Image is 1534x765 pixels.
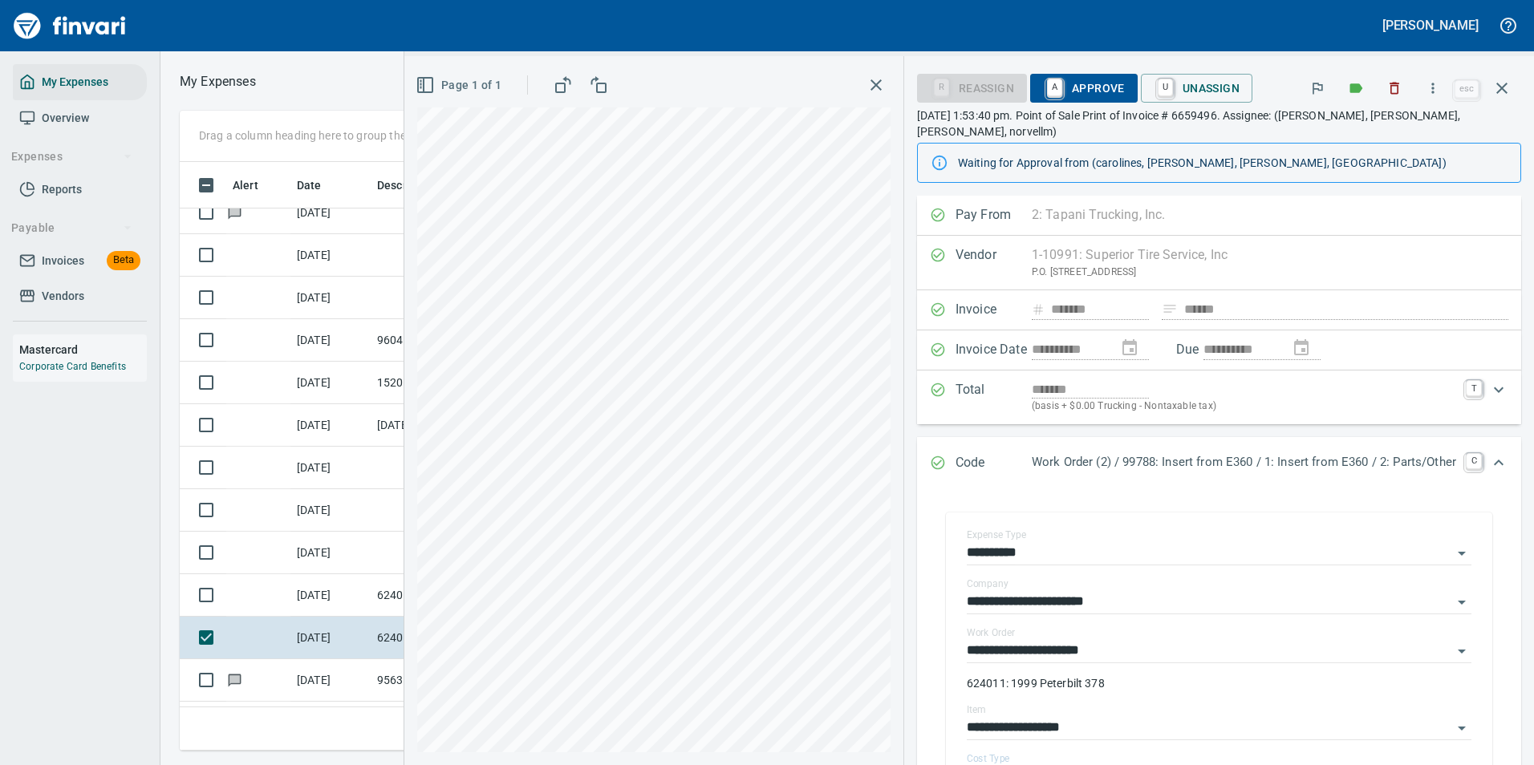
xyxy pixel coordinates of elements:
[42,286,84,306] span: Vendors
[290,617,371,659] td: [DATE]
[1382,17,1479,34] h5: [PERSON_NAME]
[13,64,147,100] a: My Expenses
[13,100,147,136] a: Overview
[1338,71,1374,106] button: Labels
[1378,13,1483,38] button: [PERSON_NAME]
[290,532,371,574] td: [DATE]
[917,437,1521,490] div: Expand
[967,705,986,714] label: Item
[226,674,243,685] span: Has messages
[42,251,84,271] span: Invoices
[377,176,458,195] span: Description
[180,72,256,91] p: My Expenses
[290,489,371,532] td: [DATE]
[42,108,89,128] span: Overview
[1466,380,1482,396] a: T
[967,579,1008,589] label: Company
[233,176,258,195] span: Alert
[1455,80,1479,98] a: esc
[1043,75,1125,102] span: Approve
[371,574,515,617] td: 624024
[1154,75,1240,102] span: Unassign
[1451,69,1521,107] span: Close invoice
[290,659,371,702] td: [DATE]
[1377,71,1412,106] button: Discard
[1047,79,1062,96] a: A
[10,6,130,45] img: Finvari
[226,207,243,217] span: Has messages
[290,404,371,447] td: [DATE]
[297,176,343,195] span: Date
[967,530,1026,540] label: Expense Type
[290,447,371,489] td: [DATE]
[967,754,1010,763] label: Cost Type
[967,628,1015,637] label: Work Order
[19,361,126,372] a: Corporate Card Benefits
[11,218,132,238] span: Payable
[1158,79,1173,96] a: U
[13,243,147,279] a: InvoicesBeta
[917,107,1521,140] p: [DATE] 1:53:40 pm. Point of Sale Print of Invoice # 6659496. Assignee: ([PERSON_NAME], [PERSON_NA...
[233,176,279,195] span: Alert
[412,71,508,100] button: Page 1 of 1
[13,172,147,208] a: Reports
[377,176,437,195] span: Description
[1451,542,1473,565] button: Open
[1032,453,1456,472] p: Work Order (2) / 99788: Insert from E360 / 1: Insert from E360 / 2: Parts/Other
[290,192,371,234] td: [DATE]
[5,142,139,172] button: Expenses
[290,319,371,362] td: [DATE]
[371,617,515,659] td: 624011
[371,362,515,404] td: 1520032
[958,148,1508,177] div: Waiting for Approval from (carolines, [PERSON_NAME], [PERSON_NAME], [GEOGRAPHIC_DATA])
[917,80,1027,94] div: Reassign
[371,319,515,362] td: 96043.102011
[107,251,140,269] span: Beta
[1451,717,1473,739] button: Open
[290,277,371,319] td: [DATE]
[1032,399,1456,415] p: (basis + $0.00 Trucking - Nontaxable tax)
[42,72,108,92] span: My Expenses
[19,341,147,358] h6: Mastercard
[956,453,1032,474] p: Code
[1300,71,1335,106] button: Flag
[13,278,147,314] a: Vendors
[956,380,1032,415] p: Total
[180,72,256,91] nav: breadcrumb
[290,574,371,617] td: [DATE]
[917,370,1521,424] div: Expand
[5,213,139,243] button: Payable
[371,702,515,744] td: 95724.102017
[290,234,371,277] td: [DATE]
[290,702,371,744] td: [DATE]
[199,127,434,144] p: Drag a column heading here to group the table
[11,147,132,167] span: Expenses
[371,404,515,447] td: [DATE] Invoice 6660001 from Superior Tire Service, Inc (1-10991)
[419,75,501,95] span: Page 1 of 1
[1466,453,1482,469] a: C
[1030,74,1138,103] button: AApprove
[42,180,82,200] span: Reports
[1415,71,1451,106] button: More
[371,659,515,702] td: 95639.7100
[1141,74,1252,103] button: UUnassign
[1451,591,1473,613] button: Open
[1451,640,1473,662] button: Open
[290,362,371,404] td: [DATE]
[967,675,1471,691] p: 624011: 1999 Peterbilt 378
[297,176,322,195] span: Date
